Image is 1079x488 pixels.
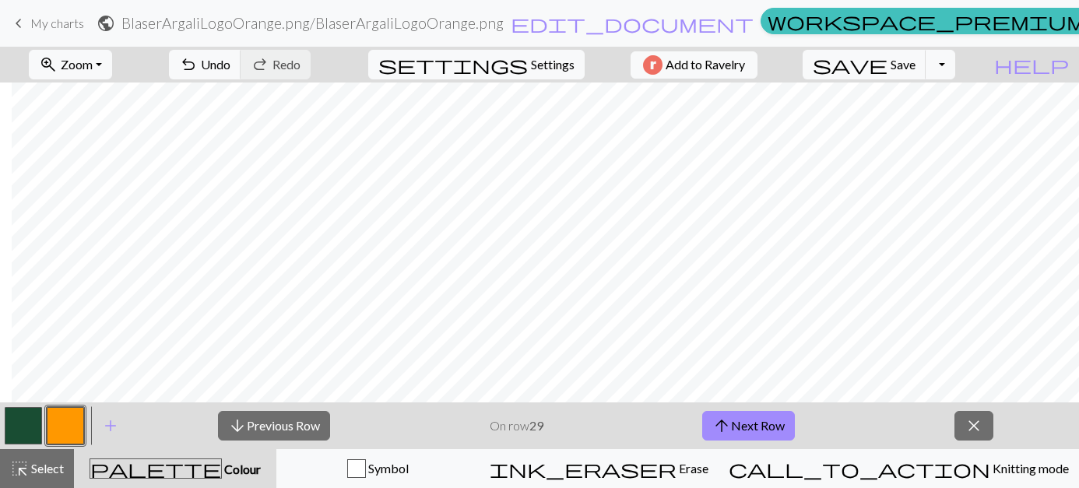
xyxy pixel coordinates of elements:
[666,55,745,75] span: Add to Ravelry
[366,461,409,476] span: Symbol
[218,411,330,441] button: Previous Row
[677,461,708,476] span: Erase
[511,12,754,34] span: edit_document
[490,458,677,479] span: ink_eraser
[179,54,198,75] span: undo
[378,54,528,75] span: settings
[101,415,120,437] span: add
[97,12,115,34] span: public
[480,449,719,488] button: Erase
[712,415,731,437] span: arrow_upward
[813,54,887,75] span: save
[29,50,112,79] button: Zoom
[222,462,261,476] span: Colour
[169,50,241,79] button: Undo
[965,415,983,437] span: close
[228,415,247,437] span: arrow_downward
[994,54,1069,75] span: help
[891,57,916,72] span: Save
[529,418,543,433] strong: 29
[121,14,504,32] h2: BlaserArgaliLogoOrange.png / BlaserArgaliLogoOrange.png
[74,449,276,488] button: Colour
[9,12,28,34] span: keyboard_arrow_left
[10,458,29,479] span: highlight_alt
[90,458,221,479] span: palette
[378,55,528,74] i: Settings
[990,461,1069,476] span: Knitting mode
[702,411,795,441] button: Next Row
[61,57,93,72] span: Zoom
[729,458,990,479] span: call_to_action
[29,461,64,476] span: Select
[9,10,84,37] a: My charts
[368,50,585,79] button: SettingsSettings
[643,55,663,75] img: Ravelry
[39,54,58,75] span: zoom_in
[631,51,757,79] button: Add to Ravelry
[531,55,575,74] span: Settings
[719,449,1079,488] button: Knitting mode
[30,16,84,30] span: My charts
[490,416,543,435] p: On row
[276,449,480,488] button: Symbol
[201,57,230,72] span: Undo
[803,50,926,79] button: Save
